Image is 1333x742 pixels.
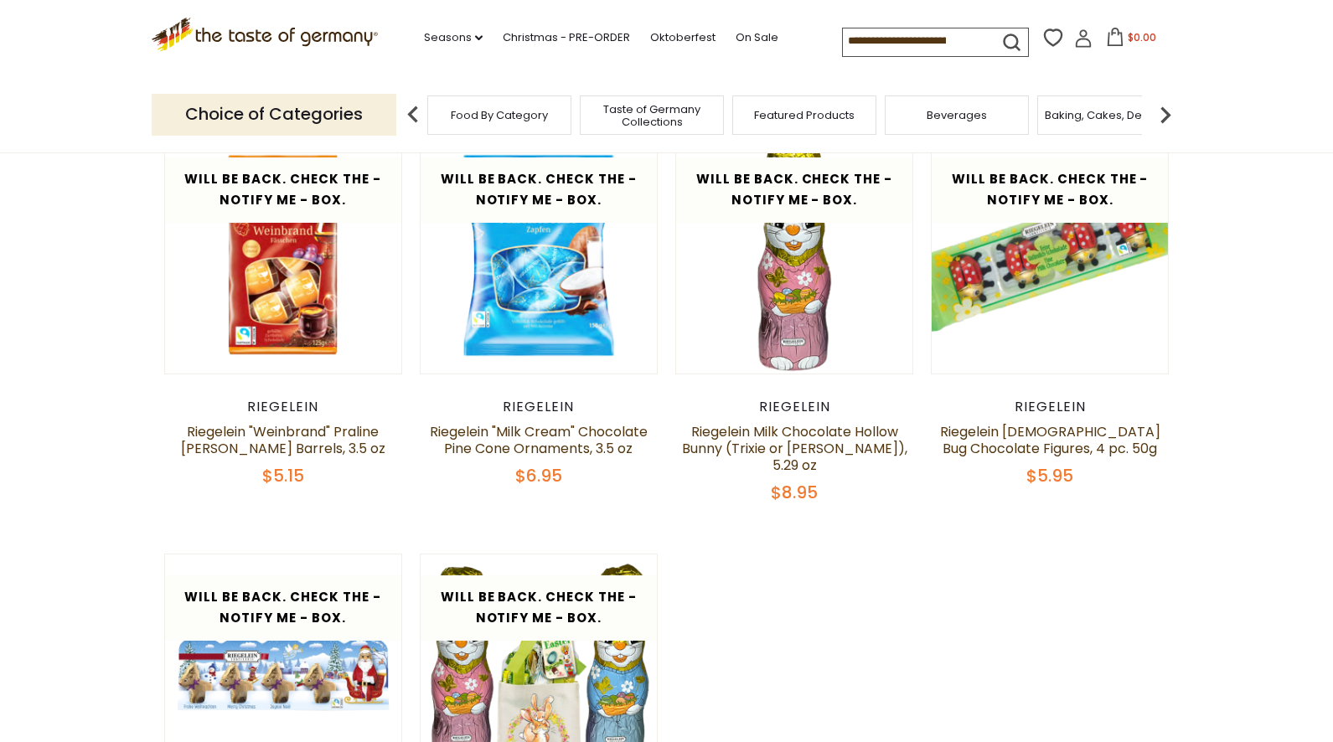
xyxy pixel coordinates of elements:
div: Riegelein [420,399,659,415]
img: Riegelein [932,137,1169,374]
a: Beverages [927,109,987,121]
span: $5.15 [262,464,304,487]
span: $5.95 [1026,464,1073,487]
a: Riegelein "Milk Cream" Chocolate Pine Cone Ornaments, 3.5 oz [430,422,648,458]
a: Taste of Germany Collections [585,103,719,128]
a: Seasons [424,28,483,47]
img: Riegelein [676,137,913,374]
p: Choice of Categories [152,94,396,135]
span: $6.95 [515,464,562,487]
div: Riegelein [675,399,914,415]
div: Riegelein [164,399,403,415]
img: Riegelein [165,137,402,374]
a: Featured Products [754,109,855,121]
a: Riegelein "Weinbrand" Praline [PERSON_NAME] Barrels, 3.5 oz [181,422,385,458]
div: Riegelein [931,399,1170,415]
img: Riegelein [421,137,658,374]
button: $0.00 [1096,28,1167,53]
a: Riegelein Milk Chocolate Hollow Bunny (Trixie or [PERSON_NAME]), 5.29 oz [682,422,907,475]
span: $0.00 [1128,30,1156,44]
img: previous arrow [396,98,430,131]
a: On Sale [736,28,778,47]
a: Riegelein [DEMOGRAPHIC_DATA] Bug Chocolate Figures, 4 pc. 50g [940,422,1160,458]
span: $8.95 [771,481,818,504]
a: Christmas - PRE-ORDER [503,28,630,47]
img: next arrow [1149,98,1182,131]
a: Food By Category [451,109,548,121]
a: Oktoberfest [650,28,716,47]
a: Baking, Cakes, Desserts [1045,109,1175,121]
